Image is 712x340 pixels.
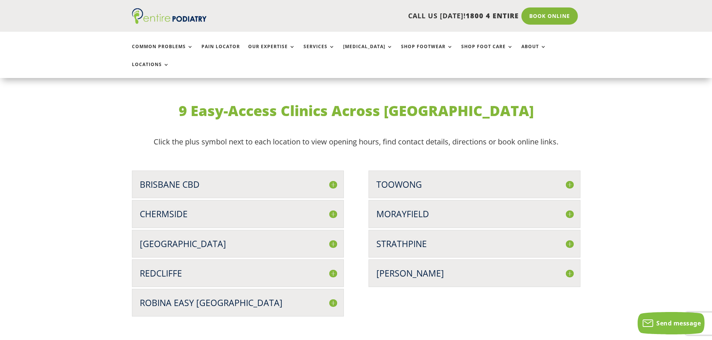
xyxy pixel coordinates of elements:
h3: Toowong [376,178,573,190]
p: Click the plus symbol next to each location to view opening hours, find contact details, directio... [132,137,580,147]
h3: [PERSON_NAME] [376,267,573,279]
span: Send message [656,319,701,327]
h3: [GEOGRAPHIC_DATA] [140,238,336,250]
a: Book Online [521,7,578,25]
a: Services [303,44,335,60]
h2: 9 Easy-Access Clinics Across [GEOGRAPHIC_DATA] [132,101,580,124]
a: Entire Podiatry [132,18,207,25]
h3: Morayfield [376,208,573,220]
h3: Chermside [140,208,336,220]
a: Pain Locator [201,44,240,60]
span: 1800 4 ENTIRE [466,11,519,20]
a: Common Problems [132,44,193,60]
img: logo (1) [132,8,207,24]
a: Our Expertise [248,44,295,60]
a: Shop Footwear [401,44,453,60]
button: Send message [638,312,705,334]
h3: Brisbane CBD [140,178,336,190]
a: About [521,44,546,60]
a: [MEDICAL_DATA] [343,44,393,60]
a: Locations [132,62,169,78]
p: CALL US [DATE]! [235,11,519,21]
h3: Robina Easy [GEOGRAPHIC_DATA] [140,297,336,309]
h3: Strathpine [376,238,573,250]
h3: Redcliffe [140,267,336,279]
a: Shop Foot Care [461,44,513,60]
